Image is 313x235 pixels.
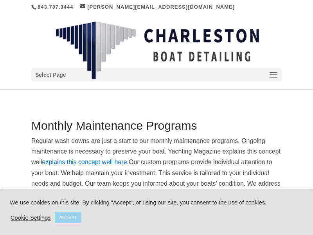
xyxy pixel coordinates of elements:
[35,70,66,80] span: Select Page
[42,159,129,165] a: explains this concept well here.
[55,212,82,223] a: ACCEPT
[31,136,282,216] p: Regular wash downs are just a start to our monthly maintenance programs. Ongoing maintenance is n...
[38,4,74,10] a: 843.737.3444
[80,4,235,10] a: [PERSON_NAME][EMAIL_ADDRESS][DOMAIN_NAME]
[10,199,303,206] div: We use cookies on this site. By clicking "Accept", or using our site, you consent to the use of c...
[31,120,282,136] h1: Monthly Maintenance Programs
[56,21,259,80] img: Charleston Boat Detailing
[11,214,51,221] a: Cookie Settings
